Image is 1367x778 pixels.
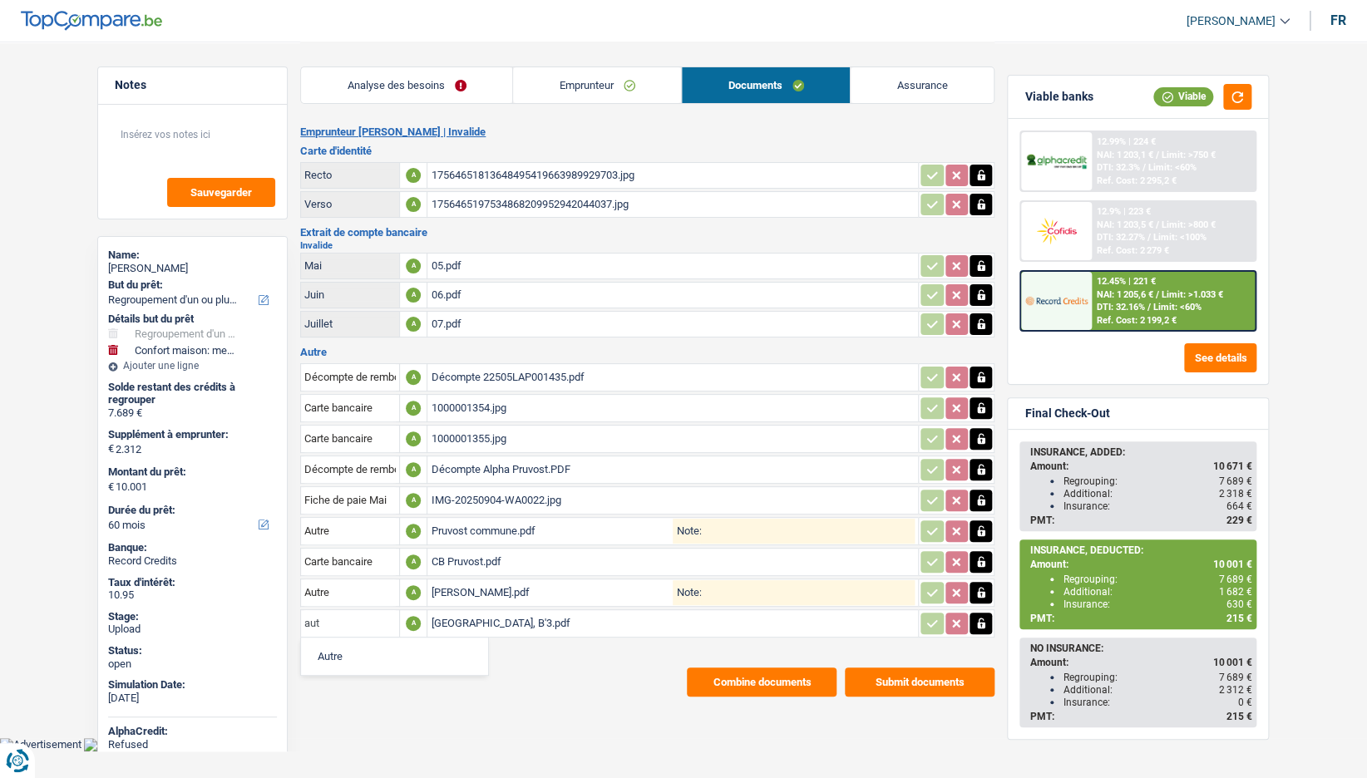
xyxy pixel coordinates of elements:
div: [GEOGRAPHIC_DATA], B'3.pdf [431,611,915,636]
div: Regrouping: [1063,475,1251,487]
div: [DATE] [108,692,277,705]
span: 2 318 € [1218,488,1251,500]
span: DTI: 32.16% [1097,302,1145,313]
label: But du prêt: [108,278,274,292]
div: 1756465197534868209952942044037.jpg [431,192,915,217]
div: PMT: [1029,515,1251,526]
h3: Autre [300,347,994,357]
div: Solde restant des crédits à regrouper [108,381,277,406]
div: Upload [108,623,277,636]
div: Juin [304,288,396,301]
div: Juillet [304,318,396,330]
h2: Emprunteur [PERSON_NAME] | Invalide [300,126,994,139]
a: Assurance [851,67,994,103]
div: 17564651813648495419663989929703.jpg [431,163,915,188]
img: Cofidis [1025,215,1087,246]
div: A [406,370,421,385]
li: Autre [309,646,480,667]
label: Note: [673,525,701,536]
button: See details [1184,343,1256,372]
h2: Invalide [300,241,994,250]
div: A [406,259,421,273]
div: Simulation Date: [108,678,277,692]
div: 1000001354.jpg [431,396,915,421]
img: Record Credits [1025,285,1087,316]
img: AlphaCredit [1025,152,1087,171]
button: Submit documents [845,667,994,697]
div: A [406,317,421,332]
div: 12.45% | 221 € [1097,276,1156,287]
div: Amount: [1029,657,1251,668]
div: Amount: [1029,460,1251,472]
div: Banque: [108,541,277,554]
span: 10 671 € [1212,460,1251,472]
span: € [108,480,114,494]
span: Limit: <60% [1148,162,1197,173]
div: A [406,524,421,539]
span: 2 312 € [1218,684,1251,696]
div: Status: [108,644,277,657]
a: [PERSON_NAME] [1173,7,1290,35]
div: NO INSURANCE: [1029,643,1251,654]
div: CB Pruvost.pdf [431,549,915,574]
div: 12.99% | 224 € [1097,136,1156,147]
span: / [1156,219,1159,230]
div: Pruvost commune.pdf [431,519,673,544]
span: Limit: <60% [1153,302,1202,313]
div: A [406,554,421,569]
span: 7 689 € [1218,672,1251,683]
h3: Carte d'identité [300,145,994,156]
span: Sauvegarder [190,187,252,198]
span: NAI: 1 203,1 € [1097,150,1153,160]
span: 215 € [1226,613,1251,624]
div: Name: [108,249,277,262]
span: / [1156,289,1159,300]
div: Décompte 22505LAP001435.pdf [431,365,915,390]
span: / [1156,150,1159,160]
button: Combine documents [687,667,836,697]
div: Ajouter une ligne [108,360,277,372]
div: Détails but du prêt [108,313,277,326]
span: NAI: 1 203,5 € [1097,219,1153,230]
div: Final Check-Out [1024,406,1109,421]
div: Regrouping: [1063,672,1251,683]
label: Durée du prêt: [108,504,274,517]
span: 664 € [1226,500,1251,512]
span: DTI: 32.27% [1097,232,1145,243]
div: Décompte Alpha Pruvost.PDF [431,457,915,482]
img: TopCompare Logo [21,11,162,31]
div: Amount: [1029,559,1251,570]
span: NAI: 1 205,6 € [1097,289,1153,300]
span: [PERSON_NAME] [1187,14,1276,28]
div: [PERSON_NAME] [108,262,277,275]
span: € [108,442,114,455]
label: Note: [673,587,701,598]
div: Taux d'intérêt: [108,576,277,589]
div: IMG-20250904-WA0022.jpg [431,488,915,513]
div: Ref. Cost: 2 279 € [1097,245,1169,256]
div: A [406,197,421,212]
div: Additional: [1063,586,1251,598]
div: A [406,168,421,183]
label: Supplément à emprunter: [108,428,274,441]
div: AlphaCredit: [108,725,277,738]
span: 7 689 € [1218,475,1251,487]
div: Ref. Cost: 2 295,2 € [1097,175,1177,186]
div: Insurance: [1063,598,1251,610]
span: / [1142,162,1146,173]
div: INSURANCE, DEDUCTED: [1029,544,1251,556]
div: Ref. Cost: 2 199,2 € [1097,315,1177,326]
div: Verso [304,198,396,210]
span: 0 € [1237,697,1251,708]
div: Viable [1153,87,1213,106]
div: INSURANCE, ADDED: [1029,446,1251,458]
div: Stage: [108,610,277,623]
div: Regrouping: [1063,574,1251,585]
div: Record Credits [108,554,277,568]
div: A [406,493,421,508]
div: 05.pdf [431,254,915,278]
span: Limit: >1.033 € [1162,289,1223,300]
div: Insurance: [1063,697,1251,708]
span: 10 001 € [1212,657,1251,668]
span: 630 € [1226,598,1251,610]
